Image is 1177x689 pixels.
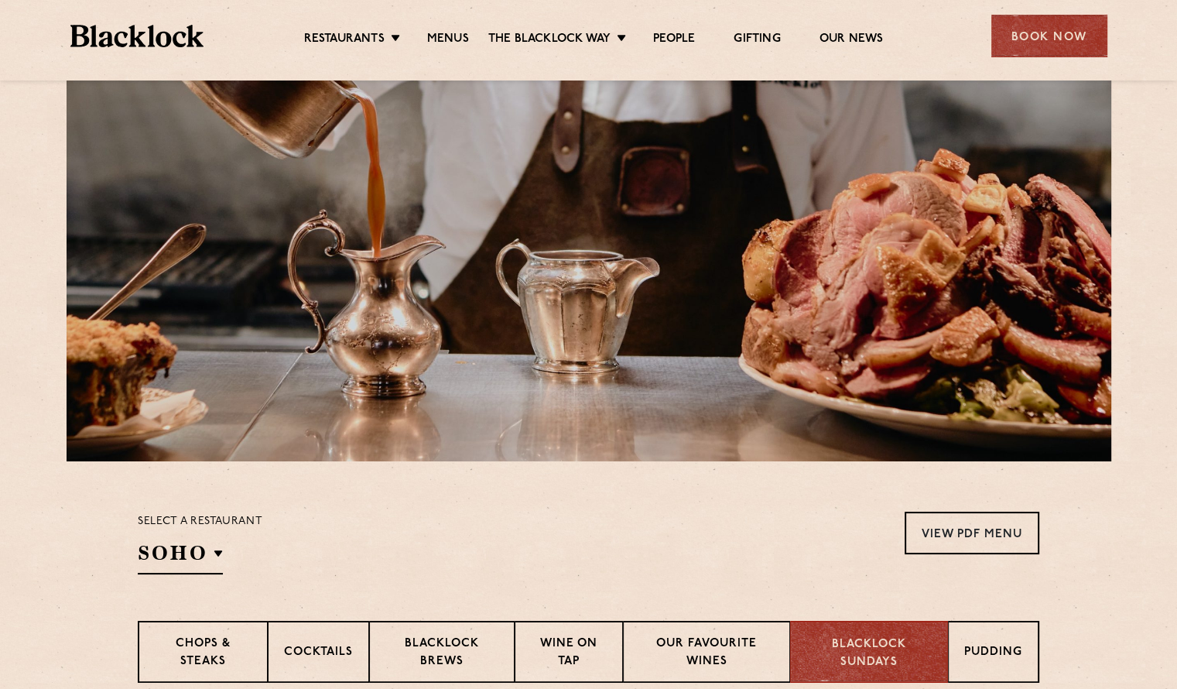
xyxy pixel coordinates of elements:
a: Restaurants [304,32,385,49]
p: Blacklock Sundays [806,636,932,671]
p: Wine on Tap [531,636,607,672]
a: Menus [427,32,469,49]
p: Our favourite wines [639,636,773,672]
p: Select a restaurant [138,512,262,532]
a: View PDF Menu [905,512,1039,554]
p: Chops & Steaks [155,636,251,672]
a: Gifting [734,32,780,49]
p: Cocktails [284,644,353,663]
img: BL_Textured_Logo-footer-cropped.svg [70,25,204,47]
h2: SOHO [138,540,223,574]
a: The Blacklock Way [488,32,611,49]
p: Blacklock Brews [385,636,498,672]
div: Book Now [991,15,1107,57]
a: Our News [819,32,884,49]
p: Pudding [964,644,1022,663]
a: People [653,32,695,49]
